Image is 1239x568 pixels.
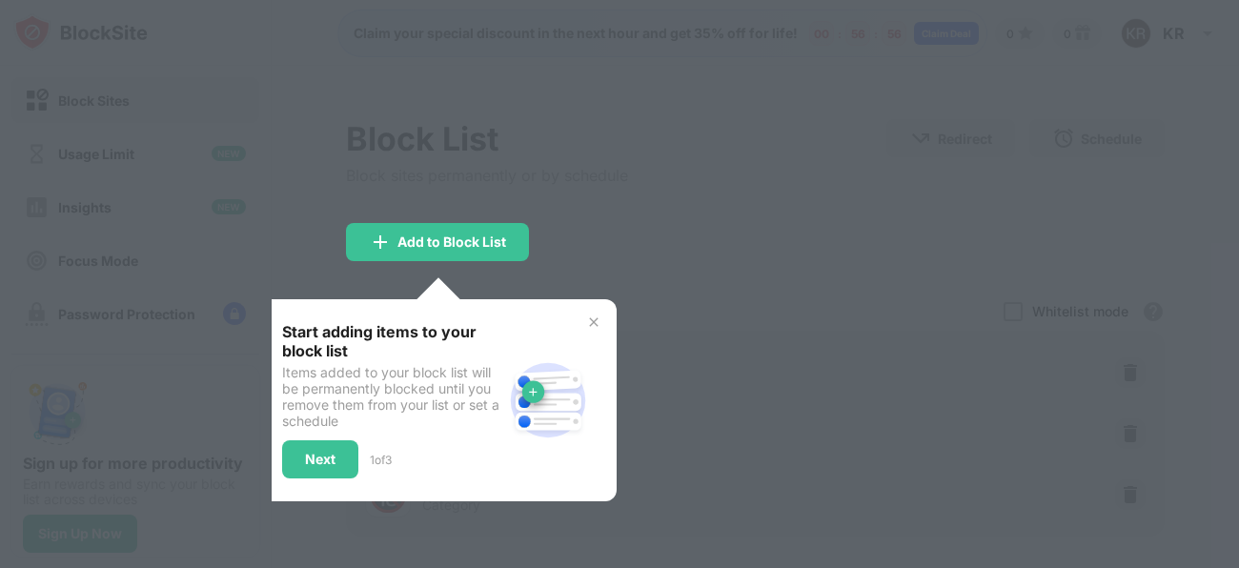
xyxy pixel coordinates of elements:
div: Start adding items to your block list [282,322,502,360]
div: 1 of 3 [370,453,392,467]
div: Items added to your block list will be permanently blocked until you remove them from your list o... [282,364,502,429]
img: block-site.svg [502,355,594,446]
div: Next [305,452,335,467]
img: x-button.svg [586,314,601,330]
div: Add to Block List [397,234,506,250]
